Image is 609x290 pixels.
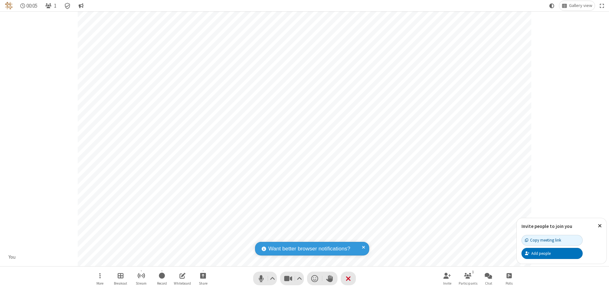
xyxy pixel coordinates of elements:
span: More [96,281,103,285]
button: Start streaming [132,269,151,287]
span: 1 [54,3,56,9]
span: Share [199,281,207,285]
div: 1 [470,269,476,275]
button: End or leave meeting [341,272,356,285]
button: Change layout [559,1,595,10]
div: Copy meeting link [525,237,561,243]
button: Start sharing [193,269,213,287]
div: Meeting details Encryption enabled [62,1,74,10]
button: Add people [521,248,583,259]
button: Stop video (⌘+Shift+V) [280,272,304,285]
button: Close popover [593,218,606,234]
span: Gallery view [569,3,592,8]
span: Breakout [114,281,127,285]
button: Send a reaction [307,272,322,285]
button: Manage Breakout Rooms [111,269,130,287]
label: Invite people to join you [521,223,572,229]
button: Open poll [500,269,519,287]
button: Conversation [76,1,86,10]
button: Start recording [152,269,171,287]
button: Using system theme [547,1,557,10]
span: 00:05 [26,3,37,9]
button: Open menu [90,269,109,287]
span: Stream [136,281,147,285]
span: Chat [485,281,492,285]
span: Polls [506,281,513,285]
button: Open participant list [458,269,477,287]
span: Whiteboard [174,281,191,285]
div: You [6,254,18,261]
span: Record [157,281,167,285]
button: Raise hand [322,272,337,285]
button: Video setting [295,272,304,285]
span: Participants [459,281,477,285]
button: Fullscreen [597,1,607,10]
div: Timer [18,1,40,10]
button: Copy meeting link [521,235,583,246]
button: Open chat [479,269,498,287]
span: Invite [443,281,451,285]
button: Open participant list [43,1,59,10]
button: Mute (⌘+Shift+A) [253,272,277,285]
button: Invite participants (⌘+Shift+I) [438,269,457,287]
button: Open shared whiteboard [173,269,192,287]
img: QA Selenium DO NOT DELETE OR CHANGE [5,2,13,9]
span: Want better browser notifications? [268,245,350,253]
button: Audio settings [268,272,277,285]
